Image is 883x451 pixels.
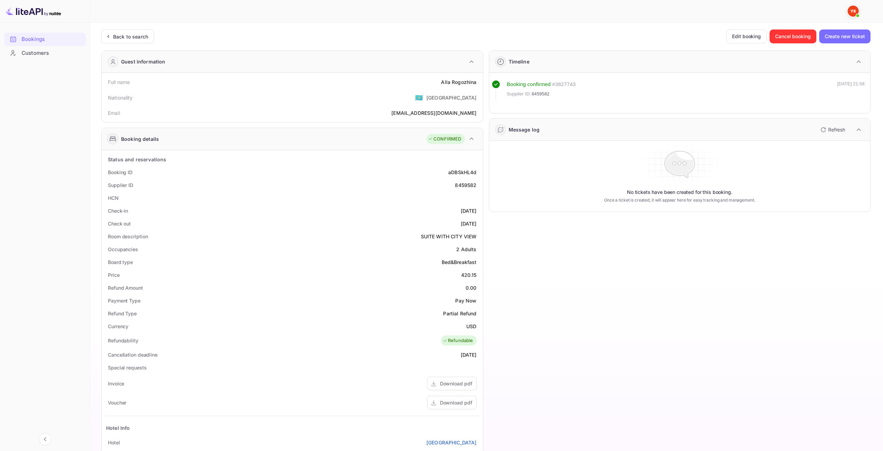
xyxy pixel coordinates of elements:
[816,124,848,135] button: Refresh
[4,33,86,45] a: Bookings
[509,126,540,133] div: Message log
[456,246,476,253] div: 2 Adults
[552,80,576,88] div: # 3827743
[108,220,131,227] div: Check out
[848,6,859,17] img: Yandex Support
[108,169,133,176] div: Booking ID
[461,220,477,227] div: [DATE]
[108,284,143,291] div: Refund Amount
[461,207,477,214] div: [DATE]
[509,58,529,65] div: Timeline
[461,271,477,279] div: 420.15
[828,126,845,133] p: Refresh
[108,246,138,253] div: Occupancies
[4,46,86,60] div: Customers
[106,424,130,432] div: Hotel Info
[113,33,148,40] div: Back to search
[108,194,119,202] div: HCN
[4,33,86,46] div: Bookings
[108,258,133,266] div: Board type
[108,337,138,344] div: Refundability
[455,181,476,189] div: 8459582
[108,78,130,86] div: Full name
[576,197,783,203] p: Once a ticket is created, it will appear here for easy tracking and management.
[108,94,133,101] div: Nationality
[426,439,477,446] a: [GEOGRAPHIC_DATA]
[442,258,477,266] div: Bed&Breakfast
[108,323,128,330] div: Currency
[4,46,86,59] a: Customers
[428,136,461,143] div: CONFIRMED
[108,310,137,317] div: Refund Type
[466,323,476,330] div: USD
[507,80,551,88] div: Booking confirmed
[443,310,476,317] div: Partial Refund
[440,380,472,387] div: Download pdf
[108,439,120,446] div: Hotel
[443,337,473,344] div: Refundable
[22,35,82,43] div: Bookings
[421,233,477,240] div: SUITE WITH CITY VIEW
[108,156,166,163] div: Status and reservations
[461,351,477,358] div: [DATE]
[108,297,141,304] div: Payment Type
[440,399,472,406] div: Download pdf
[627,189,732,196] p: No tickets have been created for this booking.
[441,78,476,86] div: Alla Rogozhina
[108,351,158,358] div: Cancellation deadline
[819,29,871,43] button: Create new ticket
[108,364,146,371] div: Special requests
[426,94,477,101] div: [GEOGRAPHIC_DATA]
[466,284,477,291] div: 0.00
[108,207,128,214] div: Check-in
[507,91,531,97] span: Supplier ID:
[108,233,148,240] div: Room description
[108,380,124,387] div: Invoice
[6,6,61,17] img: LiteAPI logo
[39,433,51,445] button: Collapse navigation
[532,91,550,97] span: 8459582
[108,181,133,189] div: Supplier ID
[391,109,476,117] div: [EMAIL_ADDRESS][DOMAIN_NAME]
[108,399,126,406] div: Voucher
[121,135,159,143] div: Booking details
[121,58,165,65] div: Guest information
[726,29,767,43] button: Edit booking
[415,91,423,104] span: United States
[770,29,816,43] button: Cancel booking
[108,109,120,117] div: Email
[448,169,476,176] div: aDBSkHL4d
[837,80,865,101] div: [DATE] 21:58
[455,297,476,304] div: Pay Now
[22,49,82,57] div: Customers
[108,271,120,279] div: Price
